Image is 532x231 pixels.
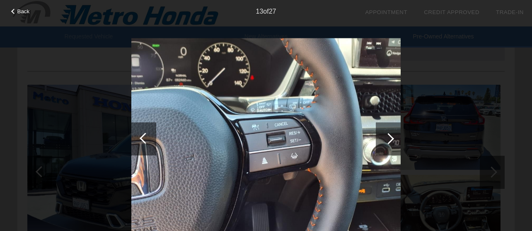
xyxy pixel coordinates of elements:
span: 13 [256,8,264,15]
a: Credit Approved [424,9,479,15]
a: Appointment [365,9,407,15]
span: 27 [269,8,276,15]
span: Back [17,8,30,14]
a: Trade-In [496,9,524,15]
